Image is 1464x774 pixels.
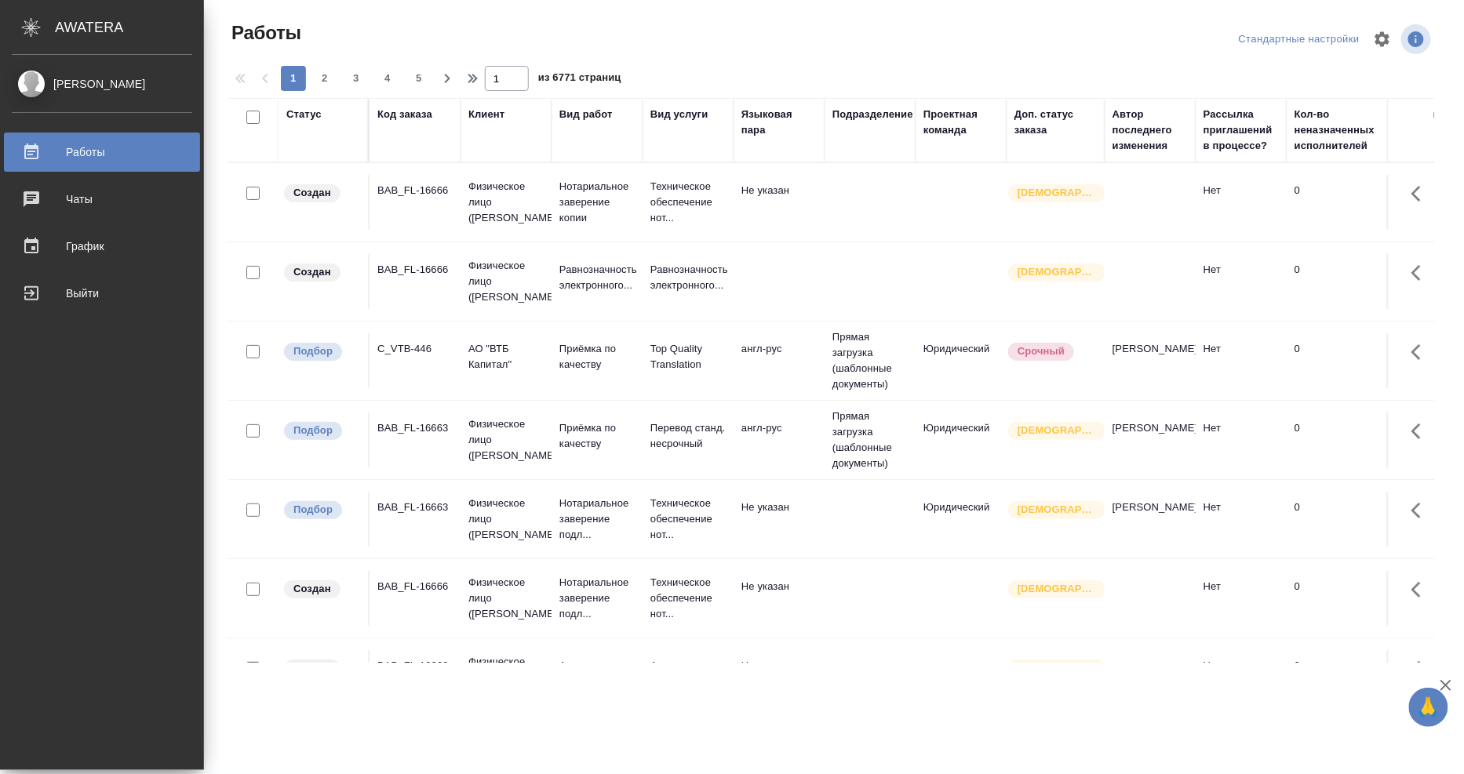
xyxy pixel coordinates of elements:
[1196,254,1287,309] td: Нет
[282,420,360,442] div: Можно подбирать исполнителей
[1196,175,1287,230] td: Нет
[406,66,432,91] button: 5
[4,180,200,219] a: Чаты
[1287,412,1412,467] td: 0
[1287,333,1412,388] td: 0
[825,401,916,479] td: Прямая загрузка (шаблонные документы)
[282,500,360,521] div: Можно подбирать исполнителей
[1105,333,1196,388] td: [PERSON_NAME]
[1196,650,1287,705] td: Нет
[1402,412,1440,450] button: Здесь прячутся важные кнопки
[559,496,635,543] p: Нотариальное заверение подл...
[1014,107,1097,138] div: Доп. статус заказа
[916,333,1007,388] td: Юридический
[1018,423,1096,438] p: [DEMOGRAPHIC_DATA]
[282,341,360,362] div: Можно подбирать исполнителей
[1402,492,1440,529] button: Здесь прячутся важные кнопки
[1295,107,1389,154] div: Кол-во неназначенных исполнителей
[293,660,331,676] p: Создан
[650,107,708,122] div: Вид услуги
[559,420,635,452] p: Приёмка по качеству
[734,571,825,626] td: Не указан
[377,107,432,122] div: Код заказа
[1415,691,1442,724] span: 🙏
[1196,333,1287,388] td: Нет
[734,492,825,547] td: Не указан
[650,496,726,543] p: Техническое обеспечение нот...
[825,322,916,400] td: Прямая загрузка (шаблонные документы)
[1196,492,1287,547] td: Нет
[4,227,200,266] a: График
[1402,650,1440,688] button: Здесь прячутся важные кнопки
[1018,185,1096,201] p: [DEMOGRAPHIC_DATA]
[832,107,913,122] div: Подразделение
[1235,27,1364,52] div: split button
[375,66,400,91] button: 4
[734,333,825,388] td: англ-рус
[282,262,360,283] div: Заказ еще не согласован с клиентом, искать исполнителей рано
[468,416,544,463] p: Физическое лицо ([PERSON_NAME])
[1204,107,1279,154] div: Рассылка приглашений в процессе?
[741,107,817,138] div: Языковая пара
[282,579,360,600] div: Заказ еще не согласован с клиентом, искать исполнителей рано
[12,234,192,258] div: График
[734,650,825,705] td: Не указан
[1018,502,1096,518] p: [DEMOGRAPHIC_DATA]
[1018,660,1096,676] p: [DEMOGRAPHIC_DATA]
[293,502,333,518] p: Подбор
[468,654,544,701] p: Физическое лицо ([PERSON_NAME])
[1018,581,1096,597] p: [DEMOGRAPHIC_DATA]
[293,185,331,201] p: Создан
[377,262,453,278] div: BAB_FL-16666
[650,420,726,452] p: Перевод станд. несрочный
[468,107,504,122] div: Клиент
[559,179,635,226] p: Нотариальное заверение копии
[734,412,825,467] td: англ-рус
[1018,264,1096,280] p: [DEMOGRAPHIC_DATA]
[312,66,337,91] button: 2
[344,66,369,91] button: 3
[559,262,635,293] p: Равнозначность электронного...
[468,575,544,622] p: Физическое лицо ([PERSON_NAME])
[282,183,360,204] div: Заказ еще не согласован с клиентом, искать исполнителей рано
[344,71,369,86] span: 3
[12,75,192,93] div: [PERSON_NAME]
[1196,412,1287,467] td: Нет
[12,187,192,211] div: Чаты
[650,658,726,689] p: Апостиль несрочный
[538,68,621,91] span: из 6771 страниц
[293,423,333,438] p: Подбор
[559,341,635,372] p: Приёмка по качеству
[4,133,200,172] a: Работы
[1105,412,1196,467] td: [PERSON_NAME]
[282,658,360,679] div: Заказ еще не согласован с клиентом, искать исполнителей рано
[1402,333,1440,371] button: Здесь прячутся важные кнопки
[468,341,544,372] p: АО "ВТБ Капитал"
[293,343,333,359] p: Подбор
[4,274,200,313] a: Выйти
[916,492,1007,547] td: Юридический
[559,575,635,622] p: Нотариальное заверение подл...
[468,258,544,305] p: Физическое лицо ([PERSON_NAME])
[1401,24,1434,54] span: Посмотреть информацию
[406,71,432,86] span: 5
[1196,571,1287,626] td: Нет
[312,71,337,86] span: 2
[1287,492,1412,547] td: 0
[1409,688,1448,727] button: 🙏
[377,341,453,357] div: C_VTB-446
[377,420,453,436] div: BAB_FL-16663
[559,658,635,689] p: Апостиль несрочный
[468,496,544,543] p: Физическое лицо ([PERSON_NAME])
[377,579,453,594] div: BAB_FL-16666
[377,500,453,515] div: BAB_FL-16663
[468,179,544,226] p: Физическое лицо ([PERSON_NAME])
[1287,571,1412,626] td: 0
[1402,175,1440,213] button: Здесь прячутся важные кнопки
[12,282,192,305] div: Выйти
[650,575,726,622] p: Техническое обеспечение нот...
[1287,254,1412,309] td: 0
[734,175,825,230] td: Не указан
[293,581,331,597] p: Создан
[286,107,322,122] div: Статус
